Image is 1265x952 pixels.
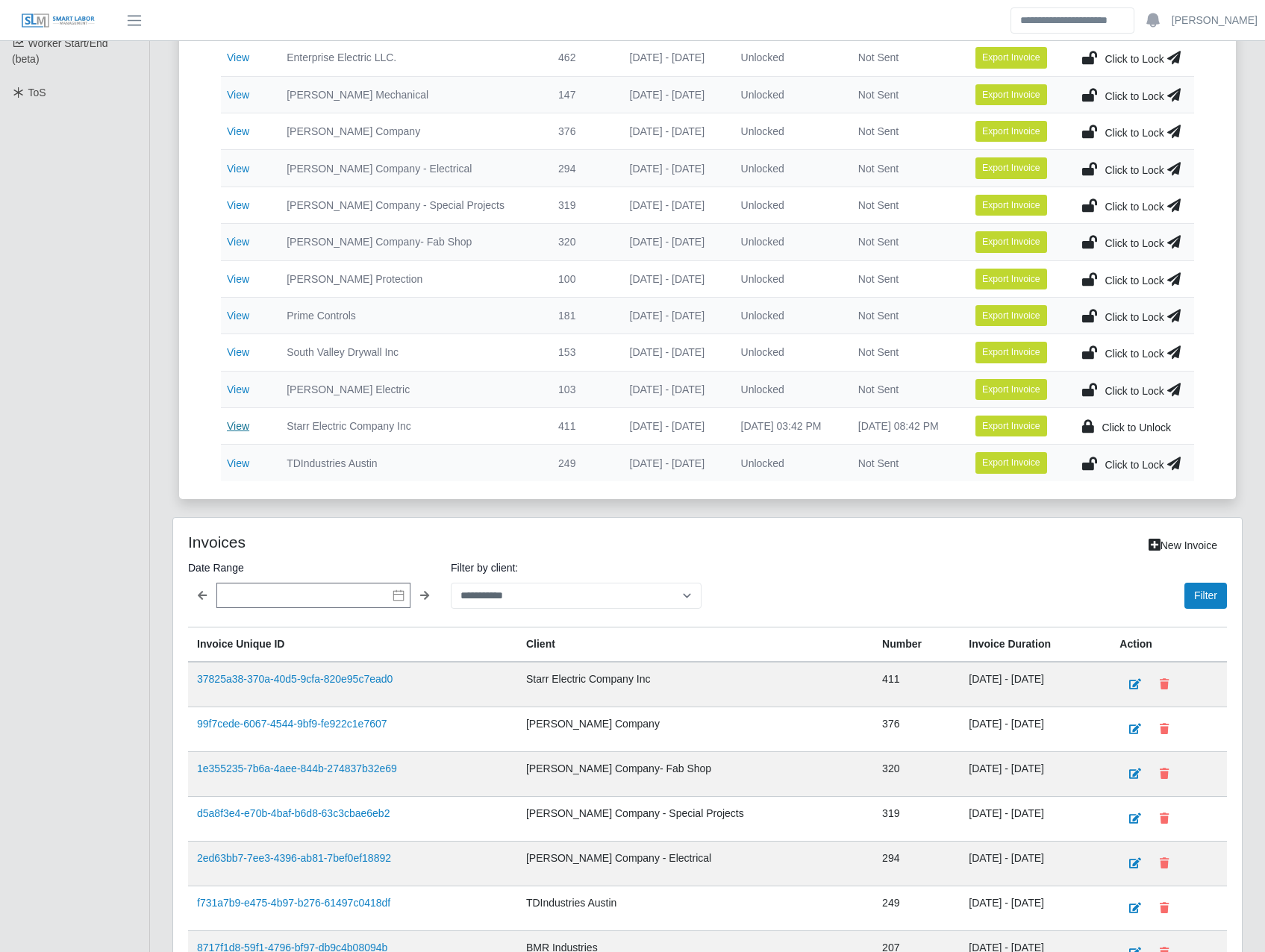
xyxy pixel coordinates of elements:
[1105,311,1164,323] span: Click to Lock
[1102,422,1171,433] span: Click to Unlock
[227,89,249,101] a: View
[1172,13,1258,28] a: [PERSON_NAME]
[546,187,617,223] td: 319
[975,269,1047,289] button: Export Invoice
[275,260,546,297] td: [PERSON_NAME] Protection
[873,662,960,707] td: 411
[546,224,617,260] td: 320
[197,807,390,819] a: d5a8f3e4-e70b-4baf-b6d8-63c3cbae6eb2
[546,76,617,113] td: 147
[846,297,963,333] td: Not Sent
[275,76,546,113] td: [PERSON_NAME] Mechanical
[975,231,1047,252] button: Export Invoice
[1011,7,1134,34] input: Search
[846,187,963,223] td: Not Sent
[517,886,873,930] td: TDIndustries Austin
[729,297,846,333] td: Unlocked
[873,707,960,751] td: 376
[517,751,873,796] td: [PERSON_NAME] Company- Fab Shop
[188,533,608,551] h4: Invoices
[975,452,1047,473] button: Export Invoice
[1105,385,1164,397] span: Click to Lock
[846,224,963,260] td: Not Sent
[618,224,729,260] td: [DATE] - [DATE]
[960,886,1111,930] td: [DATE] - [DATE]
[275,408,546,445] td: Starr Electric Company Inc
[975,195,1047,216] button: Export Invoice
[546,40,617,76] td: 462
[960,751,1111,796] td: [DATE] - [DATE]
[729,260,846,297] td: Unlocked
[1105,275,1164,286] span: Click to Lock
[618,408,729,445] td: [DATE] - [DATE]
[873,796,960,841] td: 319
[729,445,846,481] td: Unlocked
[873,751,960,796] td: 320
[1105,127,1164,139] span: Click to Lock
[546,445,617,481] td: 249
[275,150,546,187] td: [PERSON_NAME] Company - Electrical
[197,897,390,909] a: f731a7b9-e475-4b97-b276-61497c0418df
[975,342,1047,363] button: Export Invoice
[975,305,1047,326] button: Export Invoice
[960,627,1111,662] th: Invoice Duration
[1105,201,1164,213] span: Click to Lock
[275,297,546,333] td: Prime Controls
[729,408,846,445] td: [DATE] 03:42 PM
[729,334,846,371] td: Unlocked
[846,40,963,76] td: Not Sent
[227,236,249,248] a: View
[546,297,617,333] td: 181
[227,383,249,395] a: View
[960,841,1111,886] td: [DATE] - [DATE]
[729,224,846,260] td: Unlocked
[275,224,546,260] td: [PERSON_NAME] Company- Fab Shop
[227,125,249,137] a: View
[275,371,546,407] td: [PERSON_NAME] Electric
[517,627,873,662] th: Client
[729,371,846,407] td: Unlocked
[975,47,1047,68] button: Export Invoice
[451,559,702,577] label: Filter by client:
[546,408,617,445] td: 411
[227,420,249,432] a: View
[960,707,1111,751] td: [DATE] - [DATE]
[975,121,1047,142] button: Export Invoice
[517,841,873,886] td: [PERSON_NAME] Company - Electrical
[618,76,729,113] td: [DATE] - [DATE]
[618,445,729,481] td: [DATE] - [DATE]
[227,273,249,285] a: View
[846,150,963,187] td: Not Sent
[975,416,1047,436] button: Export Invoice
[618,260,729,297] td: [DATE] - [DATE]
[546,260,617,297] td: 100
[275,445,546,481] td: TDIndustries Austin
[618,297,729,333] td: [DATE] - [DATE]
[1139,533,1227,559] a: New Invoice
[873,627,960,662] th: Number
[275,113,546,150] td: [PERSON_NAME] Company
[21,13,96,29] img: SLM Logo
[618,150,729,187] td: [DATE] - [DATE]
[618,40,729,76] td: [DATE] - [DATE]
[960,796,1111,841] td: [DATE] - [DATE]
[517,796,873,841] td: [PERSON_NAME] Company - Special Projects
[275,334,546,371] td: South Valley Drywall Inc
[846,260,963,297] td: Not Sent
[197,673,393,685] a: 37825a38-370a-40d5-9cfa-820e95c7ead0
[960,662,1111,707] td: [DATE] - [DATE]
[1105,459,1164,471] span: Click to Lock
[188,559,439,577] label: Date Range
[846,76,963,113] td: Not Sent
[227,457,249,469] a: View
[618,187,729,223] td: [DATE] - [DATE]
[729,187,846,223] td: Unlocked
[846,113,963,150] td: Not Sent
[546,334,617,371] td: 153
[28,87,46,98] span: ToS
[846,371,963,407] td: Not Sent
[846,408,963,445] td: [DATE] 08:42 PM
[275,187,546,223] td: [PERSON_NAME] Company - Special Projects
[873,841,960,886] td: 294
[846,334,963,371] td: Not Sent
